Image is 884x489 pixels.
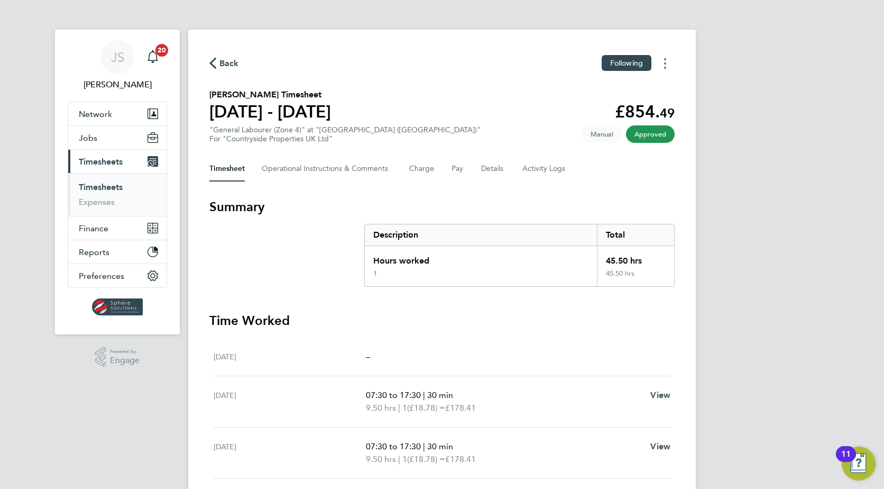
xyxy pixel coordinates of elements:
[402,453,407,466] span: 1
[68,150,167,173] button: Timesheets
[68,264,167,287] button: Preferences
[92,298,143,315] img: spheresolutions-logo-retina.png
[445,454,476,464] span: £178.41
[209,198,675,215] h3: Summary
[68,40,167,91] a: JS[PERSON_NAME]
[615,102,675,122] app-decimal: £854.
[209,312,675,329] h3: Time Worked
[407,403,445,413] span: (£18.78) =
[209,125,481,143] div: "General Labourer (Zone 4)" at "[GEOGRAPHIC_DATA] ([GEOGRAPHIC_DATA])"
[142,40,163,74] a: 20
[445,403,476,413] span: £178.41
[366,351,370,361] span: –
[481,156,505,182] button: Details
[79,247,109,257] span: Reports
[79,133,97,143] span: Jobs
[626,125,675,143] span: This timesheet has been approved.
[582,125,622,143] span: This timesheet was manually created.
[219,57,239,70] span: Back
[398,403,400,413] span: |
[209,156,245,182] button: Timesheet
[650,441,670,451] span: View
[427,441,453,451] span: 30 min
[79,271,124,281] span: Preferences
[452,156,464,182] button: Pay
[214,389,366,414] div: [DATE]
[650,390,670,400] span: View
[68,102,167,125] button: Network
[155,44,168,57] span: 20
[597,246,674,269] div: 45.50 hrs
[841,454,851,468] div: 11
[110,347,140,356] span: Powered by
[423,390,425,400] span: |
[366,390,421,400] span: 07:30 to 17:30
[68,126,167,149] button: Jobs
[409,156,435,182] button: Charge
[597,269,674,286] div: 45.50 hrs
[79,109,112,119] span: Network
[79,182,123,192] a: Timesheets
[79,223,108,233] span: Finance
[407,454,445,464] span: (£18.78) =
[373,269,377,278] div: 1
[79,197,115,207] a: Expenses
[209,88,331,101] h2: [PERSON_NAME] Timesheet
[366,403,396,413] span: 9.50 hrs
[597,224,674,246] div: Total
[365,246,597,269] div: Hours worked
[95,347,140,367] a: Powered byEngage
[68,173,167,216] div: Timesheets
[79,157,123,167] span: Timesheets
[262,156,392,182] button: Operational Instructions & Comments
[427,390,453,400] span: 30 min
[398,454,400,464] span: |
[402,402,407,414] span: 1
[366,454,396,464] span: 9.50 hrs
[68,298,167,315] a: Go to home page
[364,224,675,287] div: Summary
[365,224,597,246] div: Description
[111,50,124,64] span: JS
[366,441,421,451] span: 07:30 to 17:30
[214,350,366,363] div: [DATE]
[660,105,675,121] span: 49
[209,57,239,70] button: Back
[68,216,167,240] button: Finance
[209,101,331,122] h1: [DATE] - [DATE]
[423,441,425,451] span: |
[650,389,670,402] a: View
[68,240,167,264] button: Reports
[602,55,651,71] button: Following
[68,78,167,91] span: Jack Spencer
[842,447,876,481] button: Open Resource Center, 11 new notifications
[650,440,670,453] a: View
[55,30,180,334] nav: Main navigation
[656,55,675,71] button: Timesheets Menu
[214,440,366,466] div: [DATE]
[110,356,140,365] span: Engage
[522,156,567,182] button: Activity Logs
[209,134,481,143] div: For "Countryside Properties UK Ltd"
[610,58,643,68] span: Following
